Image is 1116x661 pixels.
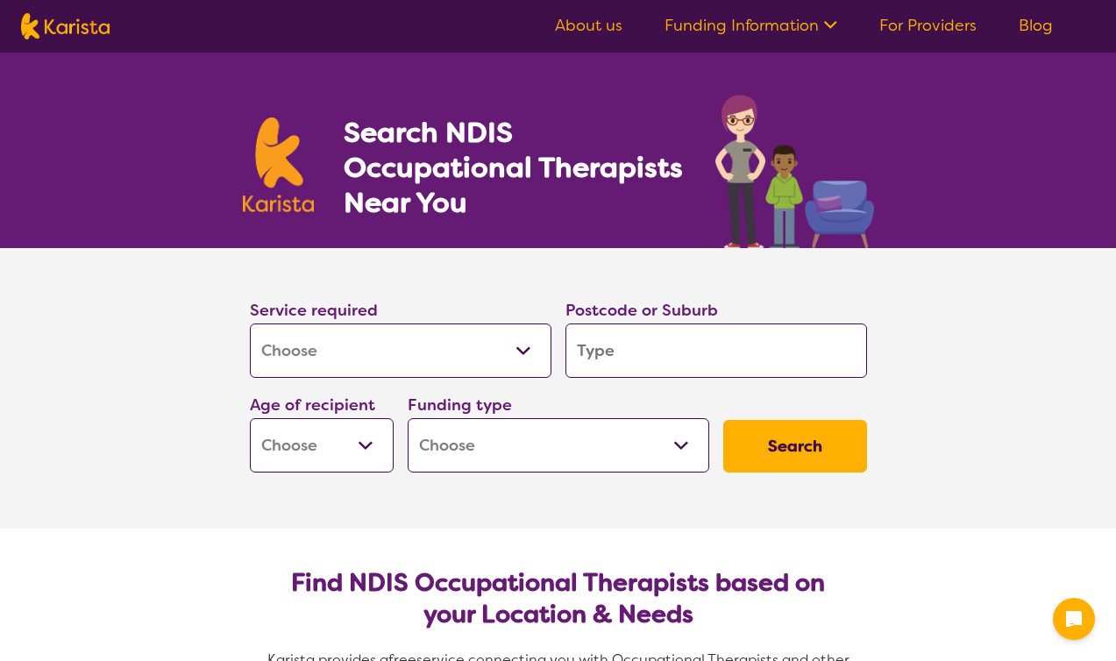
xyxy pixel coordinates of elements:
[715,95,874,248] img: occupational-therapy
[723,420,867,473] button: Search
[243,117,315,212] img: Karista logo
[408,394,512,416] label: Funding type
[250,300,378,321] label: Service required
[264,567,853,630] h2: Find NDIS Occupational Therapists based on your Location & Needs
[879,15,977,36] a: For Providers
[565,323,867,378] input: Type
[21,13,110,39] img: Karista logo
[555,15,622,36] a: About us
[1019,15,1053,36] a: Blog
[344,115,685,220] h1: Search NDIS Occupational Therapists Near You
[565,300,718,321] label: Postcode or Suburb
[665,15,837,36] a: Funding Information
[250,394,375,416] label: Age of recipient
